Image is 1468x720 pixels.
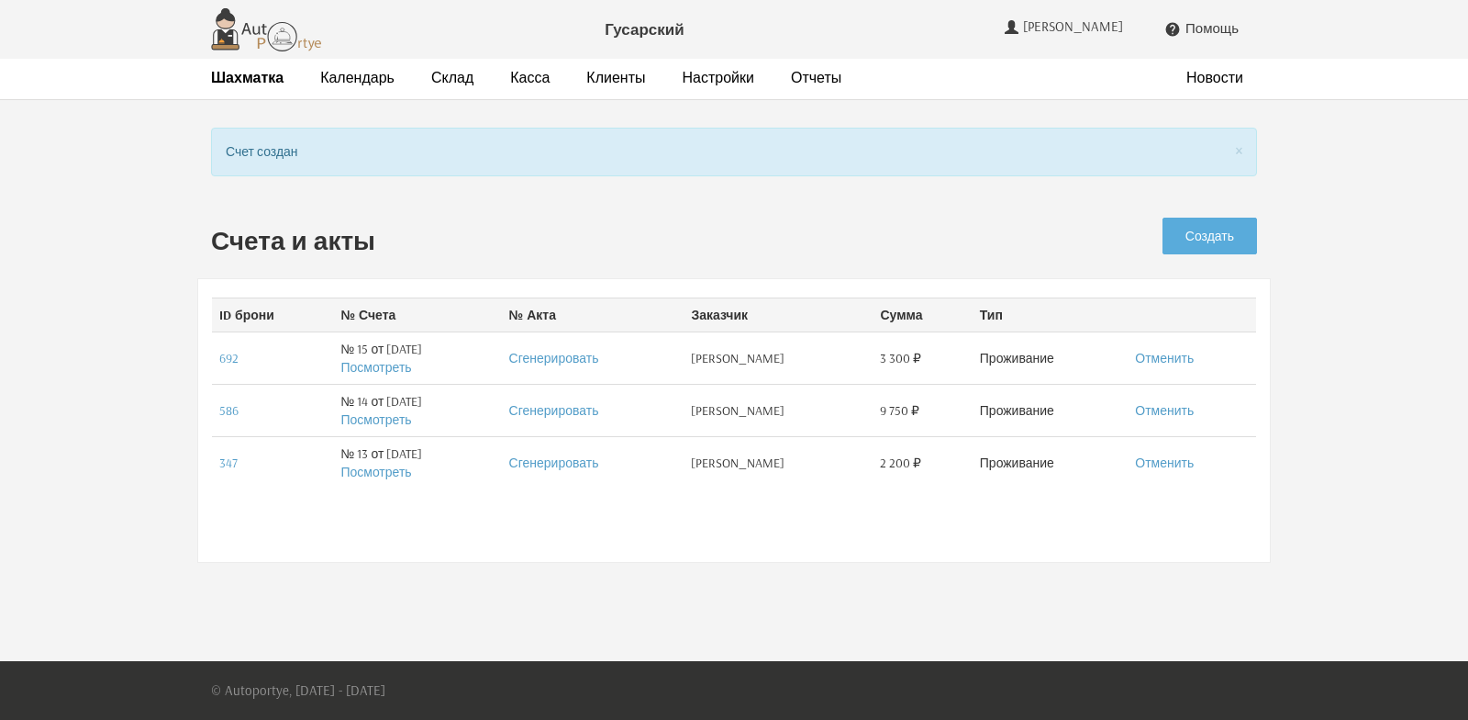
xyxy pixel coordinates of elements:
[973,384,1129,436] td: Проживание
[791,68,841,87] a: Отчеты
[880,454,921,472] span: 2 200 ₽
[973,436,1129,489] td: Проживание
[1162,218,1257,254] a: Создать
[684,332,873,384] td: [PERSON_NAME]
[973,298,1129,332] th: Тип
[873,298,972,332] th: Сумма
[211,128,1257,176] div: Счет создан
[684,436,873,489] td: [PERSON_NAME]
[219,455,238,471] a: 347
[880,401,919,420] span: 9 750 ₽
[586,68,645,87] a: Клиенты
[684,298,873,332] th: Заказчик
[973,332,1129,384] td: Проживание
[333,384,501,436] td: № 14 от [DATE]
[211,68,284,86] strong: Шахматка
[509,455,599,471] a: Сгенерировать
[333,436,501,489] td: № 13 от [DATE]
[431,68,473,87] a: Склад
[219,350,239,366] a: 692
[1235,138,1243,162] span: ×
[211,227,989,255] h2: Счета и акты
[1185,20,1239,37] span: Помощь
[340,411,411,428] a: Посмотреть
[340,359,411,376] a: Посмотреть
[333,298,501,332] th: № Счета
[509,402,599,419] a: Сгенерировать
[1235,141,1243,160] button: Close
[212,298,333,332] th: ID брони
[1135,402,1194,419] a: Отменить
[1023,18,1128,35] span: [PERSON_NAME]
[510,68,550,87] a: Касса
[1164,21,1181,38] i: 
[684,384,873,436] td: [PERSON_NAME]
[683,68,754,87] a: Настройки
[320,68,395,87] a: Календарь
[333,332,501,384] td: № 15 от [DATE]
[509,350,599,366] a: Сгенерировать
[219,402,239,419] a: 586
[1186,68,1243,87] a: Новости
[1135,455,1194,471] a: Отменить
[880,349,921,367] span: 3 300 ₽
[502,298,684,332] th: № Акта
[211,68,284,87] a: Шахматка
[211,661,385,720] p: © Autoportye, [DATE] - [DATE]
[1135,350,1194,366] a: Отменить
[340,464,411,480] a: Посмотреть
